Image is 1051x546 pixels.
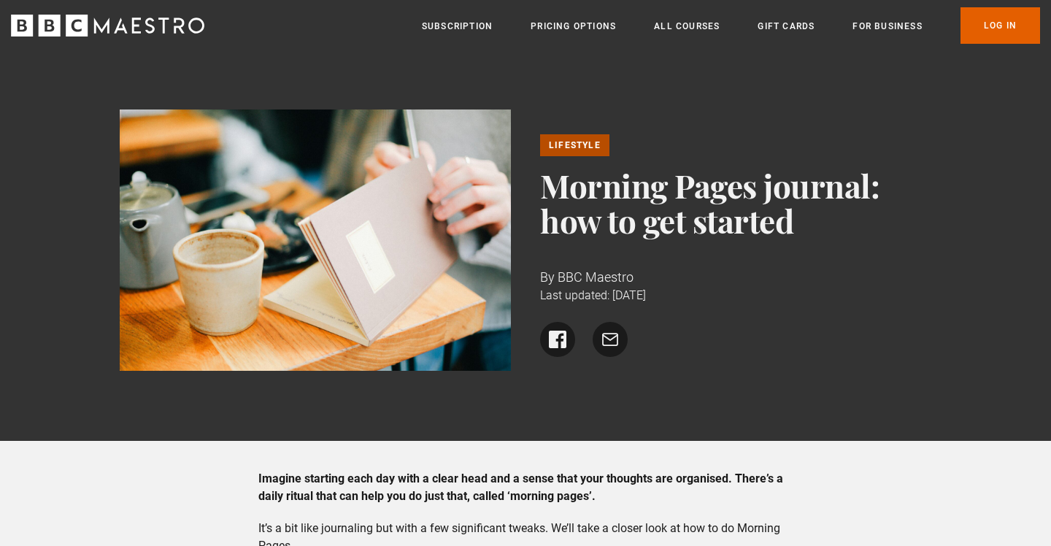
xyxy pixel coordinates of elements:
nav: Primary [422,7,1040,44]
a: For business [852,19,922,34]
a: Lifestyle [540,134,609,156]
img: A coffee up and notebook on a table [120,109,512,371]
strong: Imagine starting each day with a clear head and a sense that your thoughts are organised. There’s... [258,472,783,503]
a: Log In [960,7,1040,44]
h1: Morning Pages journal: how to get started [540,168,932,238]
a: Subscription [422,19,493,34]
time: Last updated: [DATE] [540,288,646,302]
svg: BBC Maestro [11,15,204,36]
a: Gift Cards [758,19,815,34]
a: Pricing Options [531,19,616,34]
a: All Courses [654,19,720,34]
span: BBC Maestro [558,269,634,285]
span: By [540,269,555,285]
